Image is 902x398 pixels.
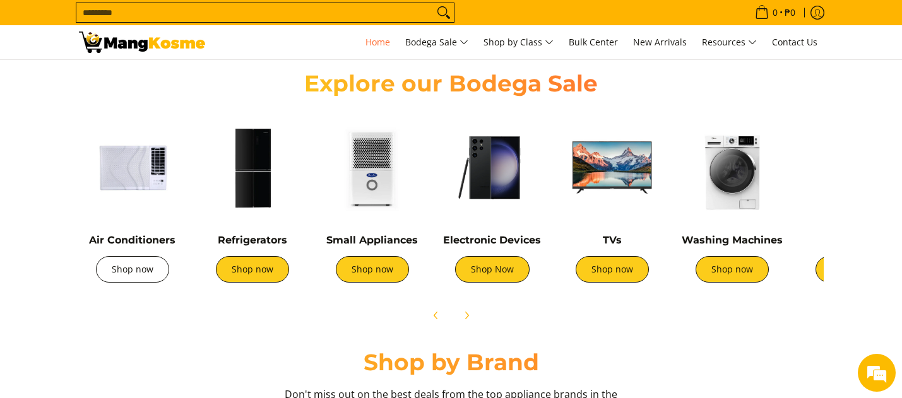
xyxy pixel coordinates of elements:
[766,25,824,59] a: Contact Us
[569,36,618,48] span: Bulk Center
[422,301,450,329] button: Previous
[696,256,769,283] a: Shop now
[679,114,786,221] img: Washing Machines
[559,114,666,221] img: TVs
[365,36,390,48] span: Home
[772,36,817,48] span: Contact Us
[633,36,687,48] span: New Arrivals
[96,256,169,283] a: Shop now
[199,114,306,221] img: Refrigerators
[207,6,237,37] div: Minimize live chat window
[216,256,289,283] a: Shop now
[783,8,797,17] span: ₱0
[405,35,468,50] span: Bodega Sale
[6,264,240,308] textarea: Type your message and hit 'Enter'
[359,25,396,59] a: Home
[562,25,624,59] a: Bulk Center
[319,114,426,221] img: Small Appliances
[455,256,530,283] a: Shop Now
[576,256,649,283] a: Shop now
[218,25,824,59] nav: Main Menu
[816,256,889,283] a: Shop now
[484,35,554,50] span: Shop by Class
[477,25,560,59] a: Shop by Class
[771,8,780,17] span: 0
[89,234,175,246] a: Air Conditioners
[218,234,287,246] a: Refrigerators
[399,25,475,59] a: Bodega Sale
[326,234,418,246] a: Small Appliances
[443,234,541,246] a: Electronic Devices
[627,25,693,59] a: New Arrivals
[73,119,174,246] span: We're online!
[79,114,186,221] img: Air Conditioners
[268,69,634,98] h2: Explore our Bodega Sale
[603,234,622,246] a: TVs
[751,6,799,20] span: •
[79,32,205,53] img: Mang Kosme: Your Home Appliances Warehouse Sale Partner!
[79,348,824,377] h2: Shop by Brand
[434,3,454,22] button: Search
[702,35,757,50] span: Resources
[682,234,783,246] a: Washing Machines
[336,256,409,283] a: Shop now
[66,71,212,87] div: Chat with us now
[453,301,480,329] button: Next
[696,25,763,59] a: Resources
[439,114,546,221] img: Electronic Devices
